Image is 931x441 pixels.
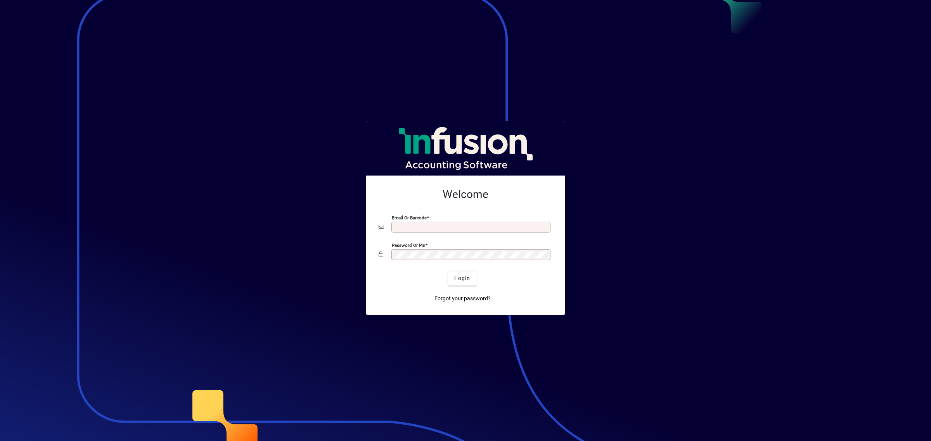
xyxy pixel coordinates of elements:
h2: Welcome [379,188,552,201]
span: Login [454,274,470,283]
mat-label: Email or Barcode [392,215,427,220]
button: Login [448,272,476,286]
a: Forgot your password? [431,292,494,306]
span: Forgot your password? [434,295,491,303]
mat-label: Password or Pin [392,242,425,248]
